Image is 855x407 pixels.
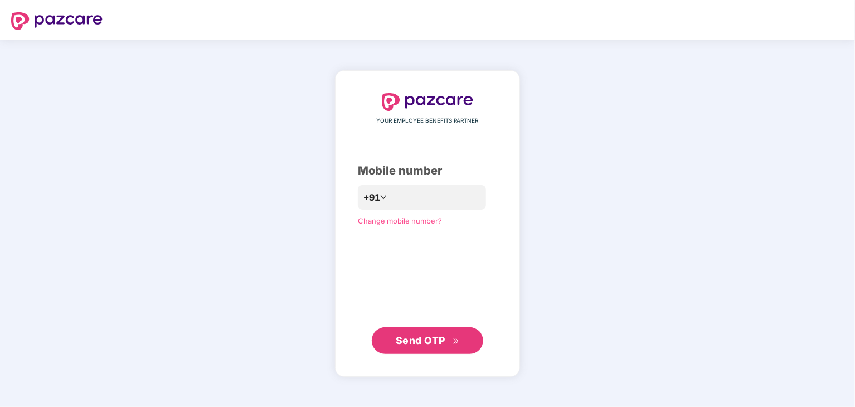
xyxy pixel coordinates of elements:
[382,93,473,111] img: logo
[363,191,380,205] span: +91
[396,335,445,346] span: Send OTP
[453,338,460,345] span: double-right
[380,194,387,201] span: down
[372,327,483,354] button: Send OTPdouble-right
[358,216,442,225] a: Change mobile number?
[11,12,103,30] img: logo
[377,117,479,125] span: YOUR EMPLOYEE BENEFITS PARTNER
[358,162,497,180] div: Mobile number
